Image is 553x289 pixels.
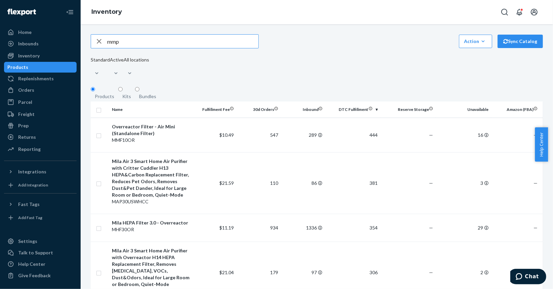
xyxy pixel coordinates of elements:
span: — [534,180,538,186]
a: Add Fast Tag [4,212,77,223]
div: Fast Tags [18,201,40,208]
div: Parcel [18,99,32,106]
div: Add Integration [18,182,48,188]
a: Freight [4,109,77,120]
a: Add Integration [4,180,77,191]
button: Fast Tags [4,199,77,210]
span: — [534,225,538,231]
div: Add Fast Tag [18,215,42,220]
span: $10.49 [219,132,234,138]
span: — [429,225,433,231]
td: 3 [436,152,491,214]
a: Reporting [4,144,77,155]
button: Open Search Box [498,5,511,19]
div: Settings [18,238,37,245]
div: Replenishments [18,75,54,82]
a: Replenishments [4,73,77,84]
div: Orders [18,87,34,93]
a: Help Center [4,259,77,270]
span: — [429,180,433,186]
div: Prep [18,122,29,129]
div: Standard [91,56,110,63]
span: $11.19 [219,225,234,231]
td: 444 [325,118,381,152]
td: 110 [237,152,281,214]
span: — [534,132,538,138]
button: Open notifications [513,5,526,19]
button: Sync Catalog [498,35,543,48]
div: Action [464,38,487,45]
input: Kits [118,87,123,91]
span: — [429,270,433,275]
img: Flexport logo [7,9,36,15]
td: 16 [436,118,491,152]
a: Returns [4,132,77,142]
td: 1336 [281,214,325,242]
div: All locations [124,56,149,63]
div: Bundles [139,93,156,100]
div: MMF10OR [112,137,189,143]
div: Kits [122,93,131,100]
div: Give Feedback [18,272,51,279]
td: 547 [237,118,281,152]
div: Products [7,64,28,71]
th: DTC Fulfillment [325,101,381,118]
div: Reporting [18,146,41,153]
ol: breadcrumbs [86,2,127,22]
div: Mila Air 3 Smart Home Air Purifier with Overreactor H14 HEPA Replacement Filter, Removes [MEDICAL... [112,247,189,288]
div: Mila HEPA Filter 3.0 - Overreactor [112,219,189,226]
th: Fulfillment Fee [192,101,237,118]
a: Inbounds [4,38,77,49]
a: Settings [4,236,77,247]
td: 934 [237,214,281,242]
div: Help Center [18,261,45,267]
button: Close Navigation [63,5,77,19]
div: Mila Air 3 Smart Home Air Purifier with Critter Cuddler H13 HEPA&Carbon Replacement Filter, Reduc... [112,158,189,198]
th: Unavailable [436,101,491,118]
a: Parcel [4,97,77,108]
div: Products [95,93,114,100]
iframe: Opens a widget where you can chat to one of our agents [510,269,546,286]
div: Inbounds [18,40,39,47]
td: 381 [325,152,381,214]
div: Active [110,56,124,63]
a: Home [4,27,77,38]
button: Integrations [4,166,77,177]
td: 86 [281,152,325,214]
span: $21.04 [219,270,234,275]
div: MAP30USWHCC [112,198,189,205]
span: — [429,132,433,138]
th: Amazon (FBA) [491,101,543,118]
td: 354 [325,214,381,242]
div: Freight [18,111,35,118]
a: Products [4,62,77,73]
div: Inventory [18,52,40,59]
th: 30d Orders [237,101,281,118]
div: Overreactor Filter - Air Mini (Standalone Filter) [112,123,189,137]
button: Action [459,35,492,48]
div: Returns [18,134,36,140]
a: Prep [4,120,77,131]
button: Open account menu [527,5,541,19]
button: Talk to Support [4,247,77,258]
a: Inventory [91,8,122,15]
th: Reserve Storage [381,101,436,118]
button: Help Center [535,127,548,162]
div: Integrations [18,168,46,175]
span: $21.59 [219,180,234,186]
a: Orders [4,85,77,95]
input: Products [91,87,95,91]
div: Home [18,29,32,36]
div: MHF30OR [112,226,189,233]
a: Inventory [4,50,77,61]
td: 29 [436,214,491,242]
input: Search inventory by name or sku [107,35,258,48]
div: Talk to Support [18,249,53,256]
button: Give Feedback [4,270,77,281]
input: Bundles [135,87,139,91]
